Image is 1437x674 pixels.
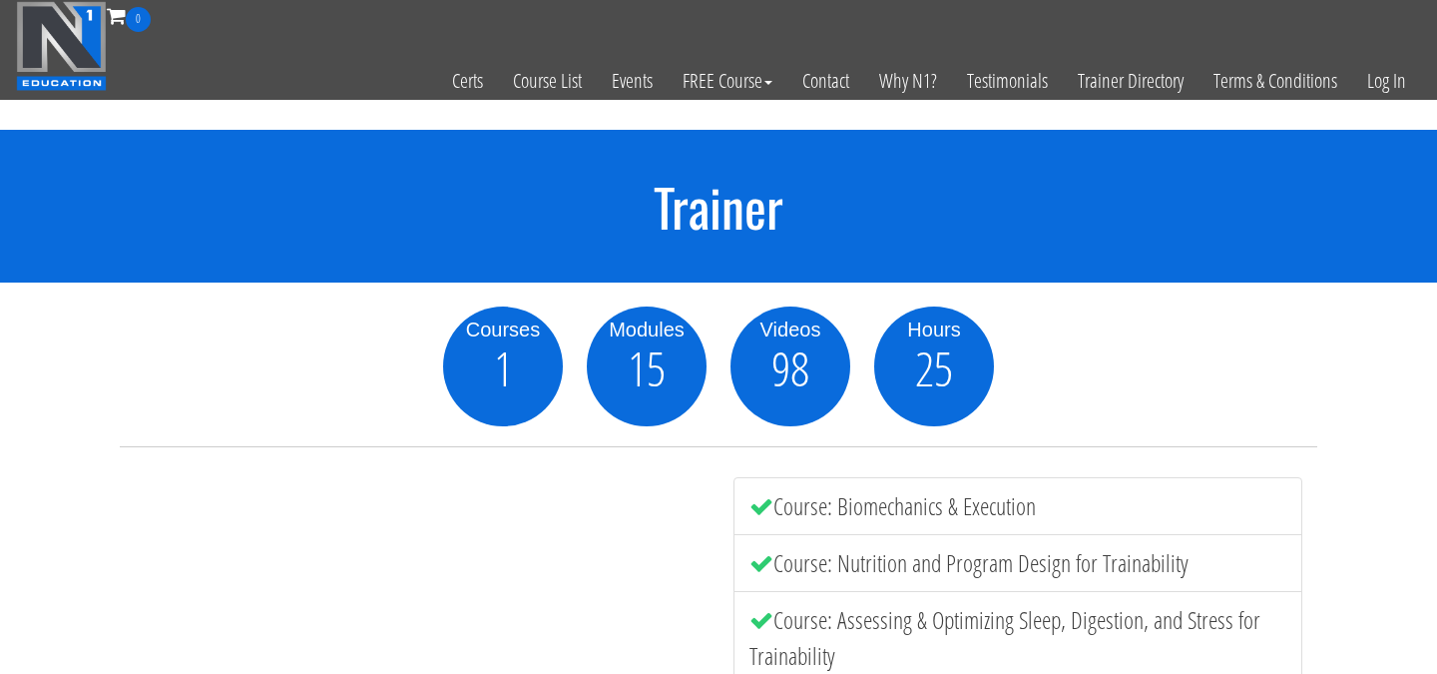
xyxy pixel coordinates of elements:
[597,32,668,130] a: Events
[730,315,850,344] div: Videos
[16,1,107,91] img: n1-education
[787,32,864,130] a: Contact
[494,344,513,392] span: 1
[1352,32,1421,130] a: Log In
[1198,32,1352,130] a: Terms & Conditions
[952,32,1063,130] a: Testimonials
[915,344,953,392] span: 25
[668,32,787,130] a: FREE Course
[628,344,666,392] span: 15
[498,32,597,130] a: Course List
[1063,32,1198,130] a: Trainer Directory
[771,344,809,392] span: 98
[107,2,151,29] a: 0
[864,32,952,130] a: Why N1?
[587,315,707,344] div: Modules
[733,534,1302,592] li: Course: Nutrition and Program Design for Trainability
[733,477,1302,535] li: Course: Biomechanics & Execution
[437,32,498,130] a: Certs
[443,315,563,344] div: Courses
[126,7,151,32] span: 0
[874,315,994,344] div: Hours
